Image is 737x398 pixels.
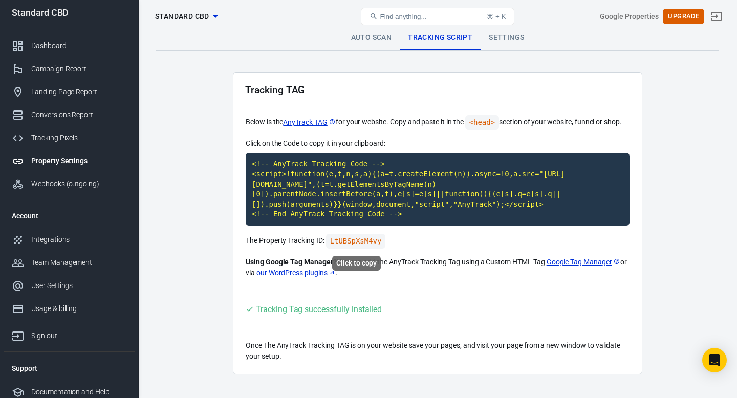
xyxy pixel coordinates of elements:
span: Standard CBD [155,10,209,23]
div: Visit your website to trigger the Tracking Tag and validate your setup. [246,303,382,316]
div: Click to copy [332,256,381,271]
li: Account [4,204,135,228]
a: AnyTrack TAG [283,117,335,128]
li: Support [4,356,135,381]
div: Integrations [31,234,126,245]
code: Click to copy [246,153,630,226]
p: Once The AnyTrack Tracking TAG is on your website save your pages, and visit your page from a new... [246,340,630,362]
div: User Settings [31,280,126,291]
p: Click on the Code to copy it in your clipboard: [246,138,630,149]
div: Usage & billing [31,303,126,314]
a: Settings [481,26,532,50]
div: Campaign Report [31,63,126,74]
span: Find anything... [380,13,426,20]
a: Team Management [4,251,135,274]
div: Sign out [31,330,126,341]
div: Standard CBD [4,8,135,17]
a: Property Settings [4,149,135,172]
code: Click to copy [326,234,386,249]
code: <head> [465,115,499,130]
a: Landing Page Report [4,80,135,103]
p: The Property Tracking ID: [246,234,630,249]
a: Sign out [4,320,135,347]
a: Integrations [4,228,135,251]
a: Tracking Script [400,26,481,50]
p: You can add the AnyTrack Tracking Tag using a Custom HTML Tag or via . [246,257,630,278]
a: Webhooks (outgoing) [4,172,135,195]
div: Open Intercom Messenger [702,348,727,372]
strong: Using Google Tag Manager? [246,258,337,266]
h2: Tracking TAG [245,84,305,95]
div: Tracking Tag successfully installed [256,303,382,316]
div: Account id: sA5kXkGz [600,11,659,22]
a: Sign out [704,4,729,29]
a: Campaign Report [4,57,135,80]
p: Below is the for your website. Copy and paste it in the section of your website, funnel or shop. [246,115,630,130]
div: Landing Page Report [31,86,126,97]
div: ⌘ + K [487,13,506,20]
a: Usage & billing [4,297,135,320]
div: Documentation and Help [31,387,126,397]
a: Auto Scan [343,26,400,50]
a: Dashboard [4,34,135,57]
div: Webhooks (outgoing) [31,179,126,189]
div: Dashboard [31,40,126,51]
div: Conversions Report [31,109,126,120]
div: Team Management [31,257,126,268]
a: User Settings [4,274,135,297]
div: Property Settings [31,156,126,166]
button: Upgrade [663,9,704,25]
a: Conversions Report [4,103,135,126]
a: our WordPress plugins [256,268,336,278]
div: Tracking Pixels [31,132,126,143]
a: Google Tag Manager [547,257,620,268]
a: Tracking Pixels [4,126,135,149]
button: Find anything...⌘ + K [361,8,514,25]
button: Standard CBD [151,7,222,26]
